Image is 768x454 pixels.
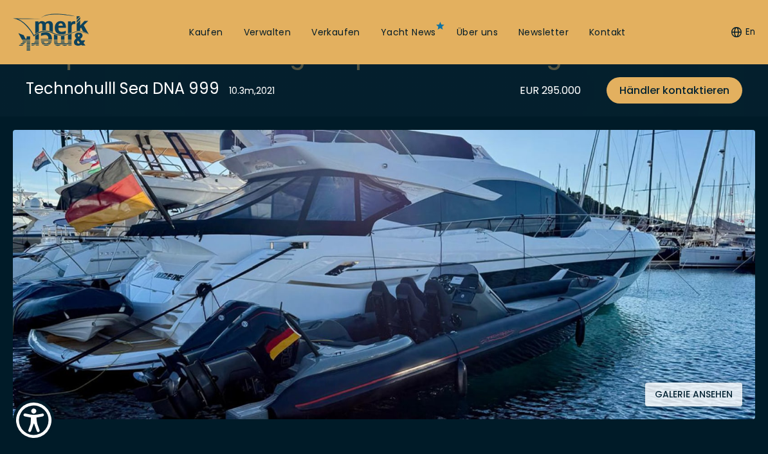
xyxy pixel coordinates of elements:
[189,26,223,39] a: Kaufen
[26,77,219,100] div: Technohulll Sea DNA 999
[645,383,742,406] button: Galerie ansehen
[457,26,498,39] a: Über uns
[520,82,581,98] div: EUR 295.000
[589,26,626,39] a: Kontakt
[518,26,569,39] a: Newsletter
[229,84,275,98] div: 10.3 m , 2021
[607,77,742,104] a: Händler kontaktieren
[381,26,436,39] a: Yacht News
[13,399,55,441] button: Show Accessibility Preferences
[311,26,360,39] a: Verkaufen
[244,26,291,39] a: Verwalten
[619,82,729,98] span: Händler kontaktieren
[13,130,755,419] img: Merk&Merk
[731,26,755,39] button: En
